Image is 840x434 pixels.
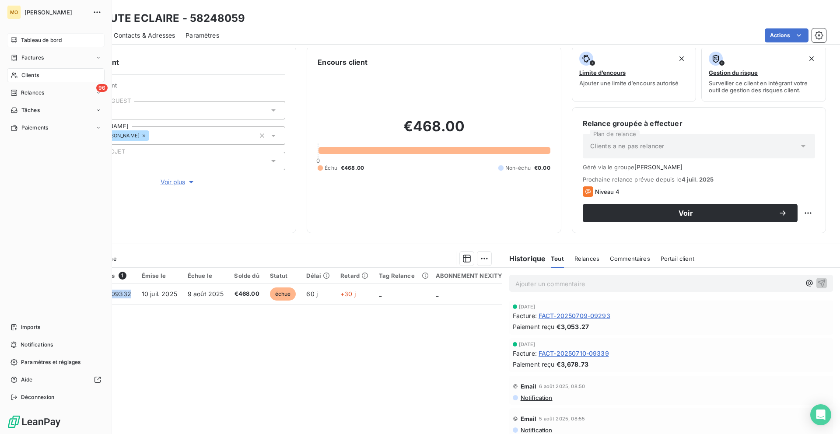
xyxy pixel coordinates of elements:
span: Propriétés Client [70,82,285,94]
span: €0.00 [534,164,550,172]
span: Voir plus [161,178,196,186]
span: Tableau de bord [21,36,62,44]
span: Géré via le groupe [583,164,815,171]
span: Échu [325,164,337,172]
span: 9 août 2025 [188,290,224,297]
h6: Historique [502,253,546,264]
div: Délai [306,272,330,279]
span: Relances [574,255,599,262]
span: Email [521,383,537,390]
span: [DATE] [519,342,535,347]
button: Voir [583,204,798,222]
span: Paramètres [185,31,219,40]
span: échue [270,287,296,301]
div: Solde dû [234,272,259,279]
div: Retard [340,272,368,279]
span: Tâches [21,106,40,114]
span: €3,053.27 [556,322,589,331]
span: Commentaires [610,255,650,262]
span: Paramètres et réglages [21,358,80,366]
span: Notification [520,427,553,434]
button: [PERSON_NAME] [634,164,682,171]
span: Déconnexion [21,393,55,401]
span: 1 [119,272,126,280]
span: Non-échu [505,164,531,172]
button: Limite d’encoursAjouter une limite d’encours autorisé [572,46,696,102]
span: 4 juil. 2025 [682,176,714,183]
span: [PERSON_NAME] [24,9,87,16]
span: Relances [21,89,44,97]
span: _ [436,290,438,297]
button: Voir plus [70,177,285,187]
span: _ [379,290,381,297]
div: Tag Relance [379,272,425,279]
span: 96 [96,84,108,92]
span: 0 [316,157,320,164]
h2: €468.00 [318,118,550,144]
span: Aide [21,376,33,384]
h6: Relance groupée à effectuer [583,118,815,129]
span: Factures [21,54,44,62]
button: Actions [765,28,808,42]
span: Facture : [513,311,537,320]
span: +30 j [340,290,356,297]
button: Gestion du risqueSurveiller ce client en intégrant votre outil de gestion des risques client. [701,46,826,102]
span: FACT-20250709-09293 [539,311,610,320]
div: Échue le [188,272,224,279]
input: Ajouter une valeur [149,132,156,140]
span: Notification [520,394,553,401]
span: Voir [593,210,778,217]
span: 60 j [306,290,318,297]
span: €3,678.73 [556,360,588,369]
span: Ajouter une limite d’encours autorisé [579,80,679,87]
span: Paiement reçu [513,322,555,331]
span: 10 juil. 2025 [142,290,177,297]
span: Tout [551,255,564,262]
img: Logo LeanPay [7,415,61,429]
span: Contacts & Adresses [114,31,175,40]
div: Open Intercom Messenger [810,404,831,425]
div: Émise le [142,272,177,279]
span: €468.00 [234,290,259,298]
span: [DATE] [519,304,535,309]
span: Limite d’encours [579,69,626,76]
span: Prochaine relance prévue depuis le [583,176,815,183]
span: 6 août 2025, 08:50 [539,384,585,389]
span: Paiement reçu [513,360,555,369]
span: FACT-20250710-09339 [539,349,609,358]
span: Portail client [661,255,694,262]
h6: Encours client [318,57,367,67]
span: Notifications [21,341,53,349]
span: Clients [21,71,39,79]
span: Paiements [21,124,48,132]
span: €468.00 [341,164,364,172]
a: Aide [7,373,105,387]
span: Imports [21,323,40,331]
span: Surveiller ce client en intégrant votre outil de gestion des risques client. [709,80,819,94]
span: Email [521,415,537,422]
span: Clients a ne pas relancer [590,142,665,150]
h6: Informations client [53,57,285,67]
div: ABONNEMENT NEXITY [436,272,503,279]
span: Gestion du risque [709,69,758,76]
div: Statut [270,272,296,279]
h3: DE HAUTE ECLAIRE - 58248059 [77,10,245,26]
div: MO [7,5,21,19]
span: 5 août 2025, 08:55 [539,416,585,421]
span: Facture : [513,349,537,358]
span: Niveau 4 [595,188,619,195]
